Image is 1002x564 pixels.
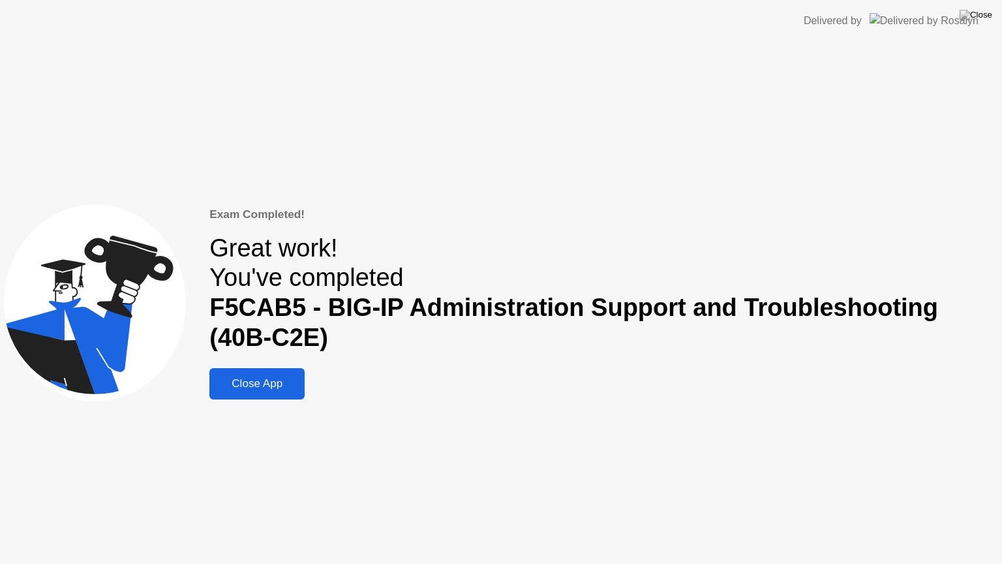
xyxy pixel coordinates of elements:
b: F5CAB5 - BIG-IP Administration Support and Troubleshooting (40B-C2E) [209,294,938,351]
button: Close App [209,368,305,399]
img: Delivered by Rosalyn [870,13,979,28]
div: Great work! You've completed [209,234,998,353]
div: Close App [213,377,301,390]
img: Close [960,10,992,20]
div: Delivered by [804,13,862,29]
div: Exam Completed! [209,206,998,223]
